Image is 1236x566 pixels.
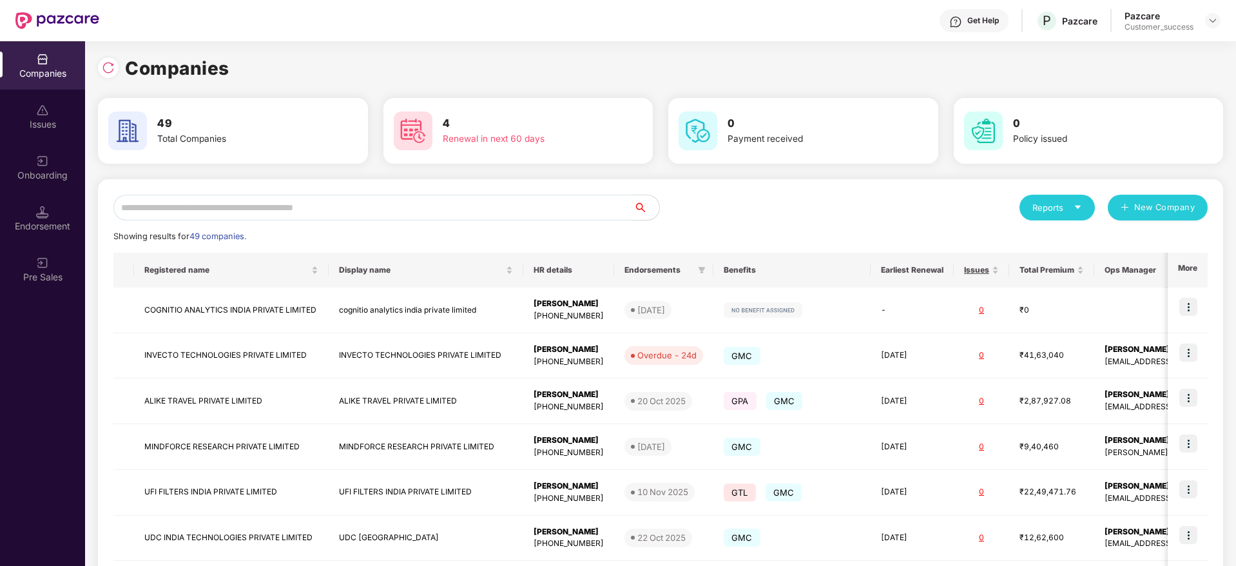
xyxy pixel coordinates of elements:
div: Payment received [728,132,890,146]
td: [DATE] [871,516,954,561]
div: 0 [964,532,999,544]
span: GMC [766,483,802,502]
span: Registered name [144,265,309,275]
th: HR details [523,253,614,288]
div: ₹12,62,600 [1019,532,1084,544]
div: Total Companies [157,132,320,146]
span: filter [695,262,708,278]
div: [PERSON_NAME] [534,344,604,356]
div: [PERSON_NAME] [534,434,604,447]
td: UFI FILTERS INDIA PRIVATE LIMITED [134,470,329,516]
td: cognitio analytics india private limited [329,288,523,333]
span: GMC [766,392,803,410]
h3: 4 [443,115,605,132]
td: COGNITIO ANALYTICS INDIA PRIVATE LIMITED [134,288,329,333]
img: svg+xml;base64,PHN2ZyB3aWR0aD0iMjAiIGhlaWdodD0iMjAiIHZpZXdCb3g9IjAgMCAyMCAyMCIgZmlsbD0ibm9uZSIgeG... [36,155,49,168]
button: plusNew Company [1108,195,1208,220]
td: [DATE] [871,470,954,516]
div: [PERSON_NAME] [534,526,604,538]
div: 0 [964,395,999,407]
span: P [1043,13,1051,28]
span: plus [1121,203,1129,213]
td: ALIKE TRAVEL PRIVATE LIMITED [134,378,329,424]
div: [PHONE_NUMBER] [534,310,604,322]
div: [PERSON_NAME] [534,480,604,493]
div: Pazcare [1125,10,1193,22]
span: search [633,202,659,213]
div: Get Help [967,15,999,26]
div: ₹22,49,471.76 [1019,486,1084,498]
div: [PHONE_NUMBER] [534,493,604,505]
img: svg+xml;base64,PHN2ZyBpZD0iUmVsb2FkLTMyeDMyIiB4bWxucz0iaHR0cDovL3d3dy53My5vcmcvMjAwMC9zdmciIHdpZH... [102,61,115,74]
div: 0 [964,486,999,498]
td: INVECTO TECHNOLOGIES PRIVATE LIMITED [329,333,523,379]
img: svg+xml;base64,PHN2ZyBpZD0iRHJvcGRvd24tMzJ4MzIiIHhtbG5zPSJodHRwOi8vd3d3LnczLm9yZy8yMDAwL3N2ZyIgd2... [1208,15,1218,26]
div: Customer_success [1125,22,1193,32]
span: GMC [724,438,760,456]
span: GPA [724,392,757,410]
h3: 0 [1013,115,1175,132]
img: New Pazcare Logo [15,12,99,29]
img: icon [1179,389,1197,407]
img: svg+xml;base64,PHN2ZyBpZD0iSGVscC0zMngzMiIgeG1sbnM9Imh0dHA6Ly93d3cudzMub3JnLzIwMDAvc3ZnIiB3aWR0aD... [949,15,962,28]
span: Issues [964,265,989,275]
img: svg+xml;base64,PHN2ZyB4bWxucz0iaHR0cDovL3d3dy53My5vcmcvMjAwMC9zdmciIHdpZHRoPSI2MCIgaGVpZ2h0PSI2MC... [394,112,432,150]
span: GMC [724,529,760,547]
div: Reports [1032,201,1082,214]
div: 22 Oct 2025 [637,531,686,544]
td: UFI FILTERS INDIA PRIVATE LIMITED [329,470,523,516]
div: [PHONE_NUMBER] [534,538,604,550]
td: [DATE] [871,333,954,379]
img: svg+xml;base64,PHN2ZyB4bWxucz0iaHR0cDovL3d3dy53My5vcmcvMjAwMC9zdmciIHdpZHRoPSIxMjIiIGhlaWdodD0iMj... [724,302,802,318]
img: svg+xml;base64,PHN2ZyB4bWxucz0iaHR0cDovL3d3dy53My5vcmcvMjAwMC9zdmciIHdpZHRoPSI2MCIgaGVpZ2h0PSI2MC... [964,112,1003,150]
span: 49 companies. [189,231,246,241]
td: UDC [GEOGRAPHIC_DATA] [329,516,523,561]
div: ₹9,40,460 [1019,441,1084,453]
h1: Companies [125,54,229,83]
th: Benefits [713,253,871,288]
img: svg+xml;base64,PHN2ZyBpZD0iQ29tcGFuaWVzIiB4bWxucz0iaHR0cDovL3d3dy53My5vcmcvMjAwMC9zdmciIHdpZHRoPS... [36,53,49,66]
div: 10 Nov 2025 [637,485,688,498]
div: 0 [964,304,999,317]
span: New Company [1134,201,1195,214]
span: Showing results for [113,231,246,241]
div: Pazcare [1062,15,1097,27]
div: Renewal in next 60 days [443,132,605,146]
img: icon [1179,298,1197,316]
td: INVECTO TECHNOLOGIES PRIVATE LIMITED [134,333,329,379]
div: ₹41,63,040 [1019,349,1084,362]
div: [PHONE_NUMBER] [534,401,604,413]
th: Registered name [134,253,329,288]
span: GMC [724,347,760,365]
div: [PERSON_NAME] [534,389,604,401]
td: - [871,288,954,333]
span: GTL [724,483,756,502]
th: Total Premium [1009,253,1094,288]
h3: 49 [157,115,320,132]
div: ₹0 [1019,304,1084,317]
span: caret-down [1074,203,1082,211]
div: [PHONE_NUMBER] [534,356,604,368]
button: search [633,195,660,220]
div: ₹2,87,927.08 [1019,395,1084,407]
img: svg+xml;base64,PHN2ZyB3aWR0aD0iMTQuNSIgaGVpZ2h0PSIxNC41IiB2aWV3Qm94PSIwIDAgMTYgMTYiIGZpbGw9Im5vbm... [36,206,49,219]
h3: 0 [728,115,890,132]
img: icon [1179,344,1197,362]
div: [DATE] [637,440,665,453]
div: 0 [964,441,999,453]
td: MINDFORCE RESEARCH PRIVATE LIMITED [329,424,523,470]
div: [PERSON_NAME] [534,298,604,310]
td: UDC INDIA TECHNOLOGIES PRIVATE LIMITED [134,516,329,561]
img: icon [1179,480,1197,498]
span: Display name [339,265,503,275]
img: svg+xml;base64,PHN2ZyBpZD0iSXNzdWVzX2Rpc2FibGVkIiB4bWxucz0iaHR0cDovL3d3dy53My5vcmcvMjAwMC9zdmciIH... [36,104,49,117]
div: Policy issued [1013,132,1175,146]
span: Endorsements [624,265,693,275]
th: Display name [329,253,523,288]
img: svg+xml;base64,PHN2ZyB4bWxucz0iaHR0cDovL3d3dy53My5vcmcvMjAwMC9zdmciIHdpZHRoPSI2MCIgaGVpZ2h0PSI2MC... [108,112,147,150]
div: Overdue - 24d [637,349,697,362]
th: Earliest Renewal [871,253,954,288]
div: 20 Oct 2025 [637,395,686,407]
td: ALIKE TRAVEL PRIVATE LIMITED [329,378,523,424]
img: icon [1179,434,1197,453]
